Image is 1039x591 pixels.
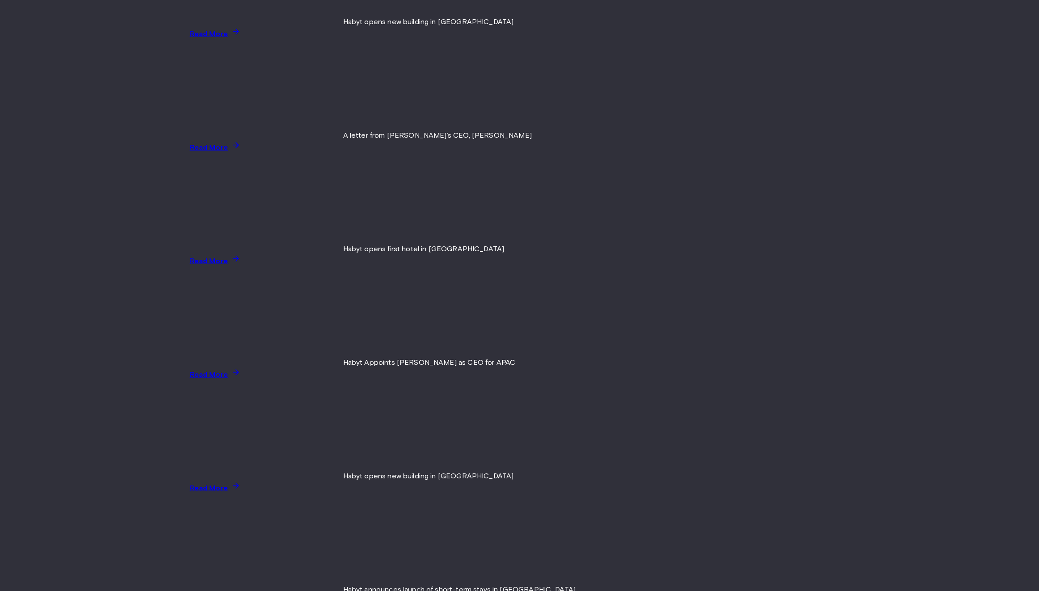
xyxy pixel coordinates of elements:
a: Read More [190,30,239,38]
a: Read More [190,484,239,492]
span: A letter from [PERSON_NAME]’s CEO, [PERSON_NAME] [343,131,532,139]
span: Habyt opens new building in [GEOGRAPHIC_DATA] [343,472,514,480]
span: Habyt Appoints [PERSON_NAME] as CEO for APAC [343,358,516,367]
span: Read More [190,257,228,265]
span: Read More [190,484,228,492]
span: Read More [190,30,228,38]
span: Habyt opens new building in [GEOGRAPHIC_DATA] [343,17,514,26]
span: Read More [190,370,228,379]
a: Read More [190,370,239,379]
a: Read More [190,257,239,265]
span: Read More [190,143,228,152]
span: Habyt opens first hotel in [GEOGRAPHIC_DATA] [343,245,505,253]
a: Read More [190,143,239,152]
